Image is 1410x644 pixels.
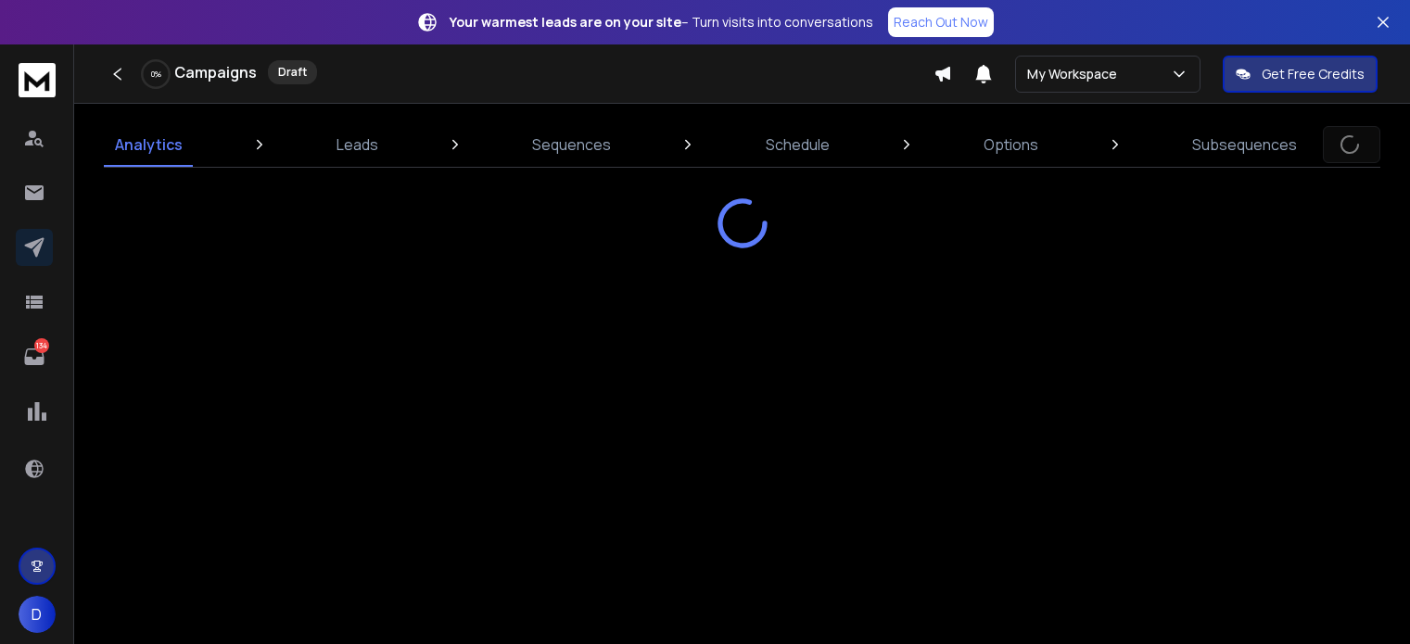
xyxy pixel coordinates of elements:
p: Reach Out Now [894,13,988,32]
p: My Workspace [1027,65,1124,83]
p: – Turn visits into conversations [450,13,873,32]
h1: Campaigns [174,61,257,83]
button: D [19,596,56,633]
img: logo [19,63,56,97]
a: Options [972,122,1049,167]
p: Options [984,133,1038,156]
a: Analytics [104,122,194,167]
p: Sequences [532,133,611,156]
div: Draft [268,60,317,84]
a: Sequences [521,122,622,167]
a: 134 [16,338,53,375]
p: Leads [337,133,378,156]
p: Subsequences [1192,133,1297,156]
a: Leads [325,122,389,167]
a: Schedule [755,122,841,167]
p: Analytics [115,133,183,156]
a: Reach Out Now [888,7,994,37]
p: 0 % [151,69,161,80]
p: 134 [34,338,49,353]
p: Schedule [766,133,830,156]
strong: Your warmest leads are on your site [450,13,681,31]
button: Get Free Credits [1223,56,1378,93]
a: Subsequences [1181,122,1308,167]
p: Get Free Credits [1262,65,1365,83]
